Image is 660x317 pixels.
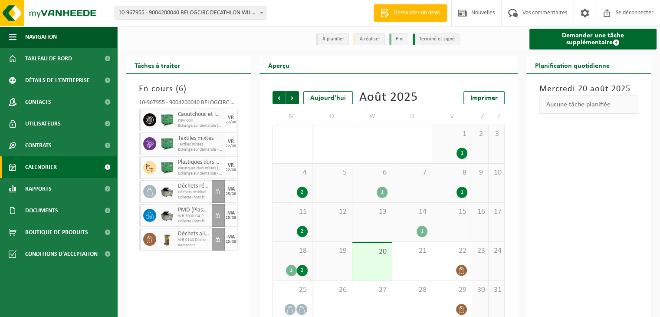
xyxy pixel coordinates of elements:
[494,168,502,177] font: 10
[470,95,498,102] font: Imprimer
[529,29,657,50] a: Demander une tâche supplémentaire
[546,101,611,108] font: Aucune tâche planifiée
[118,10,310,16] font: 10-967955 - 9004200040 BELOGCIRC DECATHLON WILLEBROEK - WILLEBROEK
[463,168,466,177] font: 8
[25,164,57,171] font: Calendrier
[419,36,455,42] font: Terminé et signé
[178,111,227,118] font: Caoutchouc et latex
[396,36,404,42] font: Fini
[471,10,495,16] font: Nouvelles
[178,214,298,218] font: WB-5000-GA PMD (plastique, métal, cartons à boissons) (entreprises)
[178,147,286,152] font: Échange sur demande - sur l'itinéraire prévu (traitement inclus)
[450,113,454,120] font: V
[495,130,499,138] font: 3
[178,135,213,142] font: Textiles mixtes
[226,168,236,172] font: 22/08
[25,77,90,84] font: Détails de l'entreprise
[481,113,484,120] font: Z
[463,130,466,138] font: 1
[459,208,466,216] font: 15
[421,229,424,234] font: 1
[139,85,179,93] font: En cours (
[494,247,502,255] font: 24
[360,36,380,42] font: À réaliser
[178,118,193,123] font: KGA Colli
[479,130,483,138] font: 2
[330,113,335,120] font: D
[359,91,418,104] font: Août 2025
[25,121,61,127] font: Utilisateurs
[379,286,387,294] font: 27
[179,85,184,93] font: 6
[479,168,483,177] font: 9
[226,239,236,244] font: 25/08
[381,190,384,195] font: 1
[178,166,277,171] font: Plastiques durs mixtes (PE, PP et PVC), recyclés (industrie)
[178,219,239,224] font: Collecte (hors frais de déplacement)
[25,34,57,40] font: Navigation
[268,63,289,69] font: Aperçu
[25,251,98,258] font: Conditions d'acceptation
[477,208,485,216] font: 16
[339,208,347,216] font: 12
[301,268,303,273] font: 2
[339,286,347,294] font: 26
[227,234,235,240] font: MA
[227,187,235,192] font: MA
[539,85,630,93] font: Mercredi 20 août 2025
[410,113,415,120] font: D
[369,113,375,120] font: W
[227,211,235,216] font: MA
[459,286,466,294] font: 29
[562,32,624,46] font: Demander une tâche supplémentaire
[301,190,303,195] font: 2
[161,209,174,222] img: WB-5000-GAL-GY-01
[161,137,174,150] img: PB-HB-1400-HPE-GN-01
[461,190,463,195] font: 1
[379,248,387,256] font: 20
[289,113,296,120] font: M
[226,120,236,125] font: 22/08
[374,4,447,22] a: Demander un devis
[184,85,187,93] font: )
[301,229,303,234] font: 2
[139,99,331,106] font: 10-967955 - 9004200040 BELOGCIRC DECATHLON WILLEBROEK - WILLEBROEK
[383,168,387,177] font: 6
[535,63,610,69] font: Planification quotidienne
[419,286,427,294] font: 28
[459,247,466,255] font: 22
[322,36,344,42] font: À planifier
[161,161,174,174] img: PB-HB-1400-HPE-GN-01
[25,208,58,214] font: Documents
[461,151,463,156] font: 1
[494,208,502,216] font: 17
[115,7,266,19] span: 10-967955 - 9004200040 BELOGCIRC DECATHLON WILLEBROEK - WILLEBROEK
[178,159,328,165] font: Plastiques durs mixtes (PE, PP et PVC), recyclables (industriels)
[419,208,427,216] font: 14
[25,99,51,106] font: Contacts
[290,268,292,273] font: 1
[178,195,239,200] font: Collecte (hors frais de déplacement)
[463,91,505,104] a: Imprimer
[25,229,88,236] font: Boutique de produits
[25,142,52,149] font: Contrats
[178,183,220,189] font: Déchets résiduels
[477,247,485,255] font: 23
[228,115,234,120] font: VR
[303,168,307,177] font: 4
[339,247,347,255] font: 19
[226,215,236,220] font: 25/08
[477,286,485,294] font: 30
[25,56,72,62] font: Tableau de bord
[299,286,307,294] font: 25
[161,113,174,126] img: PB-HB-1400-HPE-GN-01
[379,208,387,216] font: 13
[228,139,234,144] font: VR
[423,168,427,177] font: 7
[299,208,307,216] font: 11
[135,63,180,69] font: Tâches à traiter
[178,243,195,248] font: Ramasser
[226,144,236,149] font: 22/08
[343,168,347,177] font: 5
[178,190,231,195] font: Déchets résiduels WB-5000-GA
